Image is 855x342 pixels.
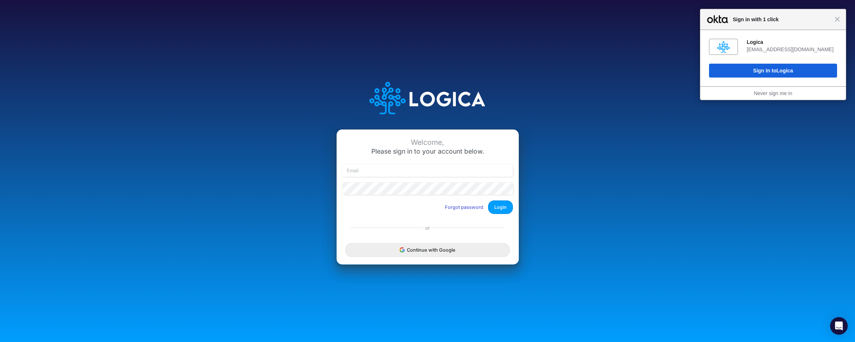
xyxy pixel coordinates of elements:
[729,15,835,24] span: Sign in with 1 click
[747,46,837,53] div: [EMAIL_ADDRESS][DOMAIN_NAME]
[440,201,488,213] button: Forgot password
[488,200,513,214] button: Login
[371,147,484,155] span: Please sign in to your account below.
[830,317,848,335] div: Open Intercom Messenger
[754,90,792,96] a: Never sign me in
[835,16,840,22] span: Close
[342,164,513,177] input: Email
[342,138,513,147] div: Welcome,
[717,41,730,53] img: fs010y5i60s2y8B8v0x8
[709,64,837,78] button: Sign In toLogica
[747,39,837,45] div: Logica
[345,243,509,257] button: Continue with Google
[776,68,793,74] span: Logica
